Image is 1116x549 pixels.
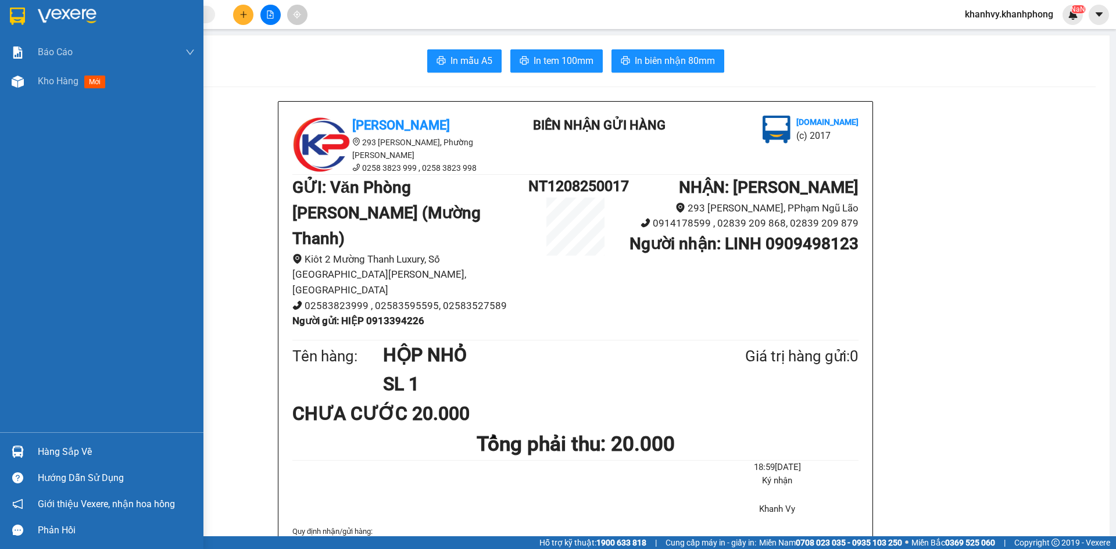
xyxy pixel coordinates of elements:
[292,345,383,368] div: Tên hàng:
[38,45,73,59] span: Báo cáo
[12,76,24,88] img: warehouse-icon
[689,345,859,368] div: Giá trị hàng gửi: 0
[623,216,859,231] li: 0914178599 , 02839 209 868, 02839 209 879
[675,203,685,213] span: environment
[352,138,360,146] span: environment
[763,116,791,143] img: logo.jpg
[38,497,175,511] span: Giới thiệu Vexere, nhận hoa hồng
[292,254,302,264] span: environment
[12,472,23,483] span: question-circle
[796,538,902,547] strong: 0708 023 035 - 0935 103 250
[911,536,995,549] span: Miền Bắc
[905,540,908,545] span: ⚪️
[696,461,859,475] li: 18:59[DATE]
[38,469,195,487] div: Hướng dẫn sử dụng
[84,76,105,88] span: mới
[292,252,528,298] li: Kiôt 2 Mường Thanh Luxury, Số [GEOGRAPHIC_DATA][PERSON_NAME], [GEOGRAPHIC_DATA]
[759,536,902,549] span: Miền Nam
[539,536,646,549] span: Hỗ trợ kỹ thuật:
[655,536,657,549] span: |
[1071,5,1085,13] sup: NaN
[293,10,301,19] span: aim
[611,49,724,73] button: printerIn biên nhận 80mm
[292,162,502,174] li: 0258 3823 999 , 0258 3823 998
[233,5,253,25] button: plus
[533,118,666,132] b: BIÊN NHẬN GỬI HÀNG
[292,178,481,248] b: GỬI : Văn Phòng [PERSON_NAME] (Mường Thanh)
[679,178,859,197] b: NHẬN : [PERSON_NAME]
[1094,9,1104,20] span: caret-down
[1068,9,1078,20] img: icon-new-feature
[383,340,689,369] h1: HỘP NHỎ
[528,175,623,198] h1: NT1208250017
[185,48,195,57] span: down
[666,536,756,549] span: Cung cấp máy in - giấy in:
[956,7,1063,21] span: khanhvy.khanhphong
[10,8,25,25] img: logo-vxr
[292,399,479,428] div: CHƯA CƯỚC 20.000
[266,10,274,19] span: file-add
[12,446,24,458] img: warehouse-icon
[629,234,859,253] b: Người nhận : LINH 0909498123
[621,56,630,67] span: printer
[534,53,593,68] span: In tem 100mm
[239,10,248,19] span: plus
[352,163,360,171] span: phone
[1051,539,1060,547] span: copyright
[945,538,995,547] strong: 0369 525 060
[292,116,350,174] img: logo.jpg
[596,538,646,547] strong: 1900 633 818
[696,474,859,488] li: Ký nhận
[292,315,424,326] b: Người gửi : HIỆP 0913394226
[12,46,24,59] img: solution-icon
[292,136,502,162] li: 293 [PERSON_NAME], Phường [PERSON_NAME]
[623,200,859,216] li: 293 [PERSON_NAME], PPhạm Ngũ Lão
[352,118,450,132] b: [PERSON_NAME]
[1089,5,1109,25] button: caret-down
[427,49,502,73] button: printerIn mẫu A5
[383,369,689,399] h1: SL 1
[38,522,195,539] div: Phản hồi
[38,76,78,87] span: Kho hàng
[520,56,529,67] span: printer
[510,49,603,73] button: printerIn tem 100mm
[437,56,446,67] span: printer
[12,525,23,536] span: message
[796,117,859,127] b: [DOMAIN_NAME]
[292,300,302,310] span: phone
[635,53,715,68] span: In biên nhận 80mm
[287,5,307,25] button: aim
[450,53,492,68] span: In mẫu A5
[696,503,859,516] li: Khanh Vy
[38,443,195,461] div: Hàng sắp về
[292,428,859,460] h1: Tổng phải thu: 20.000
[260,5,281,25] button: file-add
[12,498,23,509] span: notification
[796,128,859,143] li: (c) 2017
[641,218,650,228] span: phone
[292,298,528,314] li: 02583823999 , 02583595595, 02583527589
[1004,536,1006,549] span: |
